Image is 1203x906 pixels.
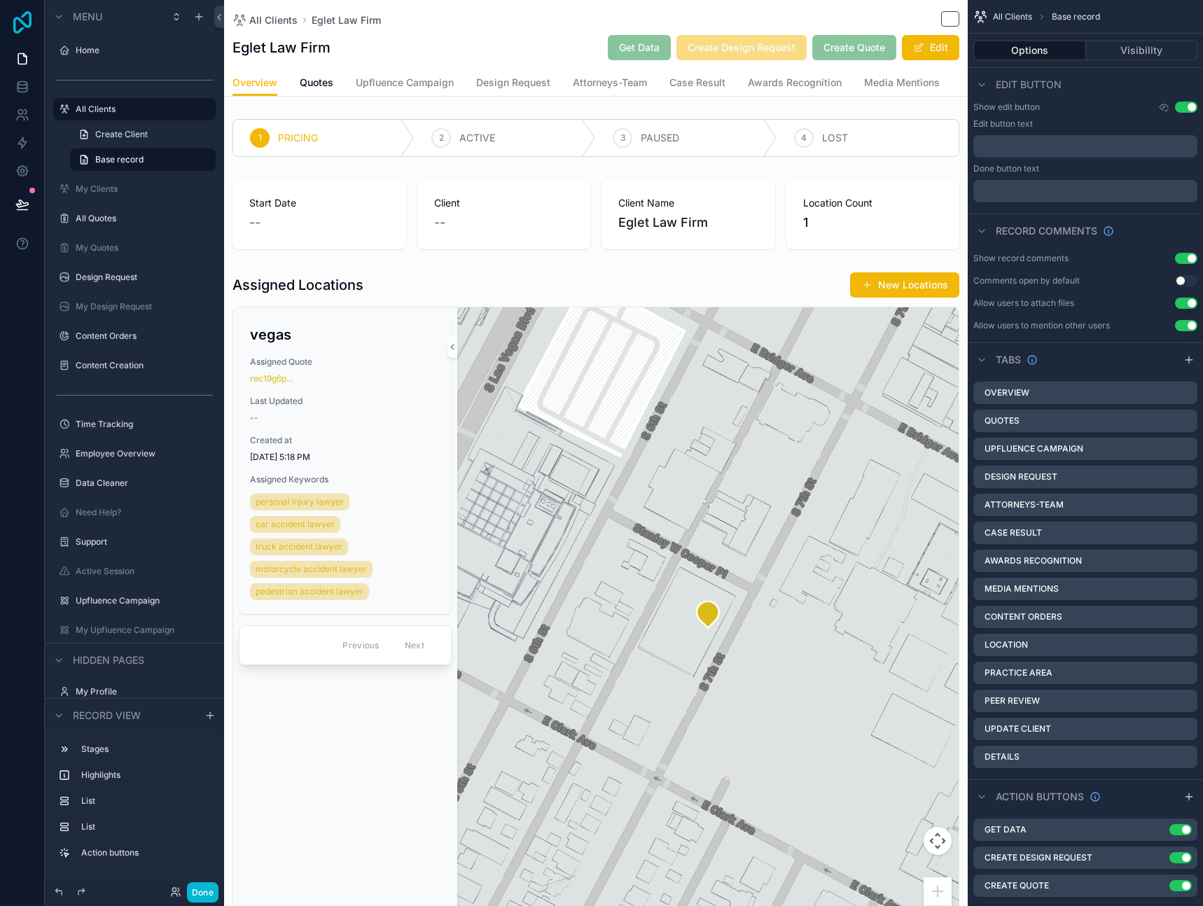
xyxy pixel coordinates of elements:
a: rec19g6p... [250,373,293,384]
label: Create Quote [985,880,1049,891]
a: Design Request [476,70,550,98]
label: Upfluence Campaign [985,443,1083,454]
label: My Design Request [76,301,213,312]
label: Location [985,639,1028,650]
span: Assigned Quote [250,356,440,368]
label: Home [76,45,213,56]
label: Awards Recognition [985,555,1082,566]
a: Eglet Law Firm [312,13,381,27]
span: Upfluence Campaign [356,76,454,90]
a: Support [76,536,213,548]
a: Upfluence Campaign [356,70,454,98]
div: scrollable content [45,732,224,878]
div: Allow users to mention other users [973,320,1110,331]
span: Quotes [300,76,333,90]
label: Upfluence Campaign [76,595,213,606]
div: Show record comments [973,253,1069,264]
label: All Clients [76,104,207,115]
span: [DATE] 5:18 PM [250,452,440,463]
label: Update Client [985,723,1051,734]
label: Highlights [81,769,210,781]
label: Get Data [985,824,1027,835]
span: pedestrian accident lawyer [256,586,363,597]
label: Media Mentions [985,583,1059,594]
label: Practice Area [985,667,1052,678]
a: car accident lawyer [250,516,340,533]
label: Content Orders [76,330,213,342]
span: Record view [73,709,141,723]
label: All Quotes [76,213,213,224]
span: Design Request [476,76,550,90]
a: Media Mentions [864,70,940,98]
span: Overview [232,76,277,90]
div: scrollable content [973,180,1197,202]
label: Quotes [985,415,1020,426]
span: Awards Recognition [748,76,842,90]
span: Base record [95,154,144,165]
span: Media Mentions [864,76,940,90]
label: Done button text [973,163,1039,174]
label: Create Design Request [985,852,1092,863]
label: Data Cleaner [76,478,213,489]
span: Create Client [95,129,148,140]
a: truck accident lawyer [250,538,348,555]
span: Edit button [996,78,1062,92]
h3: vegas [250,324,440,345]
button: Done [187,882,218,902]
label: Overview [985,387,1029,398]
span: All Clients [249,13,298,27]
span: Menu [73,10,102,24]
a: My Quotes [76,242,213,253]
label: List [81,795,210,807]
button: Visibility [1086,41,1198,60]
span: Created at [250,435,440,446]
a: vegasAssigned Quoterec19g6p...Last Updated--Created at[DATE] 5:18 PMAssigned Keywordspersonal inj... [239,313,452,614]
a: All Clients [232,13,298,27]
label: Peer Review [985,695,1040,706]
span: -- [250,412,258,424]
label: Design Request [985,471,1057,482]
label: My Upfluence Campaign [76,625,213,636]
label: Show edit button [973,102,1040,113]
span: Base record [1052,11,1100,22]
label: My Clients [76,183,213,195]
label: Attorneys-Team [985,499,1064,510]
span: All Clients [993,11,1032,22]
button: Options [973,41,1086,60]
label: My Profile [76,686,213,697]
h1: Eglet Law Firm [232,38,331,57]
label: Content Orders [985,611,1062,622]
a: Content Creation [76,360,213,371]
label: Action buttons [81,847,210,858]
a: pedestrian accident lawyer [250,583,369,600]
span: motorcycle accident lawyer [256,564,367,575]
label: Edit button text [973,118,1033,130]
label: Active Session [76,566,213,577]
span: truck accident lawyer [256,541,342,552]
label: Employee Overview [76,448,213,459]
label: Time Tracking [76,419,213,430]
span: Record comments [996,224,1097,238]
span: Hidden pages [73,653,144,667]
label: Need Help? [76,507,213,518]
label: Design Request [76,272,213,283]
div: Allow users to attach files [973,298,1074,309]
span: Case Result [669,76,725,90]
span: car accident lawyer [256,519,335,530]
a: Create Client [70,123,216,146]
a: Case Result [669,70,725,98]
a: Attorneys-Team [573,70,647,98]
div: Comments open by default [973,275,1080,286]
